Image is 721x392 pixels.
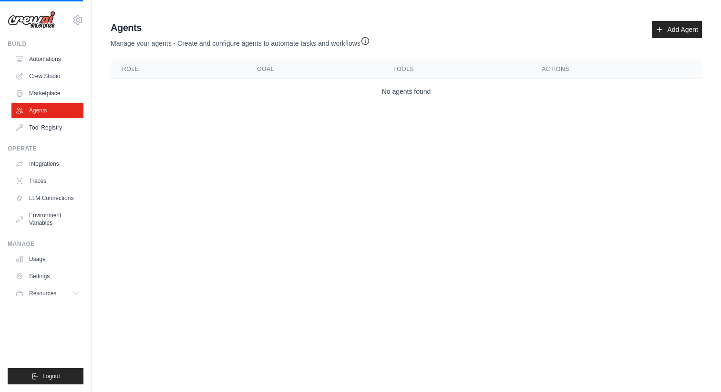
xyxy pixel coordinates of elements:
a: LLM Connections [11,191,83,206]
span: Logout [42,372,60,380]
a: Agents [11,103,83,118]
a: Add Agent [652,21,702,38]
span: Resources [29,290,56,297]
div: Operate [8,145,83,152]
a: Environment Variables [11,208,83,231]
th: Goal [246,60,381,79]
h2: Agents [111,21,370,34]
a: Automations [11,51,83,67]
th: Role [111,60,246,79]
a: Traces [11,173,83,189]
p: Manage your agents - Create and configure agents to automate tasks and workflows [111,34,370,48]
a: Usage [11,251,83,267]
a: Tool Registry [11,120,83,135]
a: Settings [11,269,83,284]
td: No agents found [111,79,702,104]
button: Resources [11,286,83,301]
th: Actions [530,60,702,79]
th: Tools [382,60,531,79]
img: Logo [8,11,55,29]
a: Crew Studio [11,69,83,84]
div: Manage [8,240,83,248]
a: Marketplace [11,86,83,101]
a: Integrations [11,156,83,171]
button: Logout [8,368,83,384]
div: Build [8,40,83,48]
